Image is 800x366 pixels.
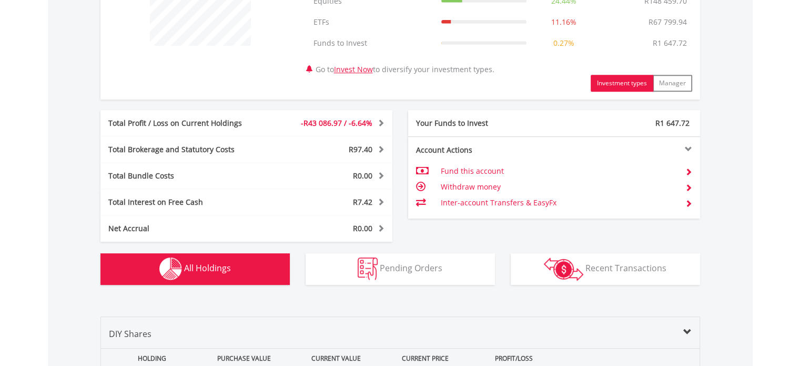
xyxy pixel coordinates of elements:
td: 0.27% [532,33,596,54]
td: R1 647.72 [647,33,692,54]
button: All Holdings [100,253,290,285]
td: Funds to Invest [308,33,436,54]
span: R0.00 [353,223,372,233]
td: Fund this account [440,163,676,179]
span: -R43 086.97 / -6.64% [301,118,372,128]
img: pending_instructions-wht.png [358,258,378,280]
span: R0.00 [353,171,372,181]
span: DIY Shares [109,328,151,340]
div: Total Brokerage and Statutory Costs [100,144,271,155]
div: Your Funds to Invest [408,118,554,128]
div: Account Actions [408,145,554,155]
span: R7.42 [353,197,372,207]
td: Inter-account Transfers & EasyFx [440,195,676,211]
td: R67 799.94 [643,12,692,33]
button: Investment types [591,75,653,92]
span: Recent Transactions [585,262,666,274]
button: Recent Transactions [511,253,700,285]
td: Withdraw money [440,179,676,195]
span: R97.40 [349,144,372,154]
span: R1 647.72 [655,118,690,128]
button: Manager [653,75,692,92]
button: Pending Orders [306,253,495,285]
div: Total Bundle Costs [100,171,271,181]
span: All Holdings [184,262,231,274]
td: ETFs [308,12,436,33]
div: Total Interest on Free Cash [100,197,271,207]
a: Invest Now [334,64,373,74]
img: transactions-zar-wht.png [544,258,583,281]
img: holdings-wht.png [159,258,182,280]
div: Total Profit / Loss on Current Holdings [100,118,271,128]
td: 11.16% [532,12,596,33]
div: Net Accrual [100,223,271,234]
span: Pending Orders [380,262,442,274]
